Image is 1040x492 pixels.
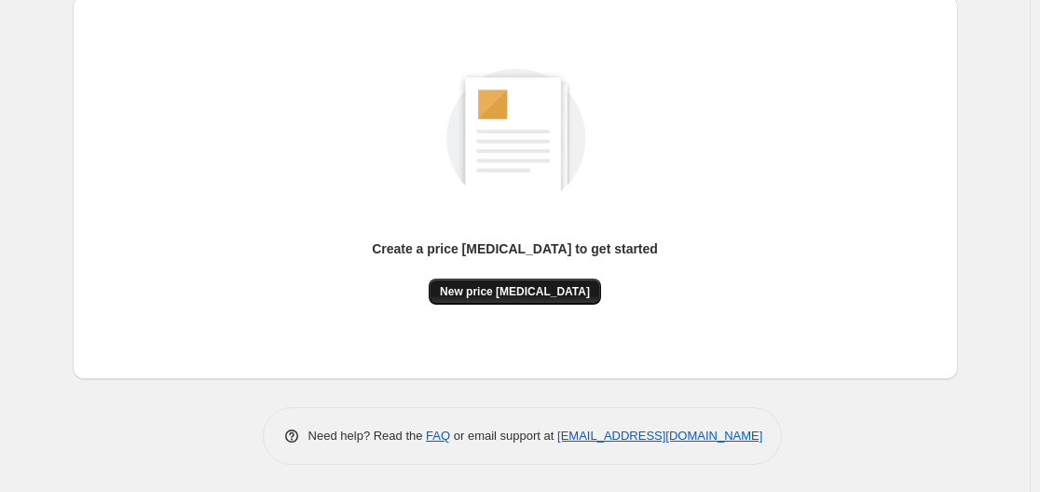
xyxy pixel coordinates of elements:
[450,429,557,443] span: or email support at
[429,279,601,305] button: New price [MEDICAL_DATA]
[372,239,658,258] p: Create a price [MEDICAL_DATA] to get started
[426,429,450,443] a: FAQ
[308,429,427,443] span: Need help? Read the
[440,284,590,299] span: New price [MEDICAL_DATA]
[557,429,762,443] a: [EMAIL_ADDRESS][DOMAIN_NAME]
